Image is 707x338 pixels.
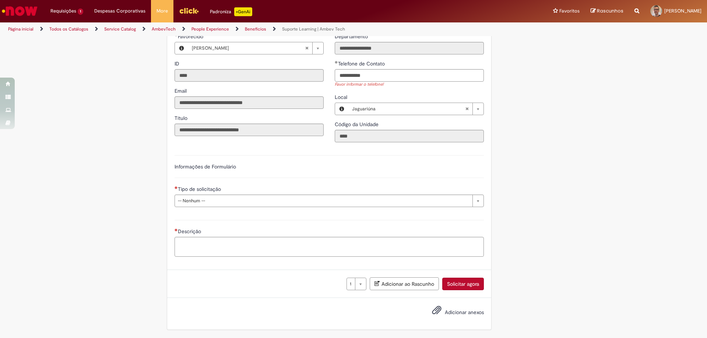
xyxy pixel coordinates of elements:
a: 1 [347,278,366,290]
span: Necessários [175,186,178,189]
button: Adicionar anexos [430,303,443,320]
label: Somente leitura - Email [175,87,188,95]
span: Jaguariúna [352,103,465,115]
abbr: Limpar campo Favorecido [301,42,312,54]
textarea: Descrição [175,237,484,257]
img: click_logo_yellow_360x200.png [179,5,199,16]
a: [PERSON_NAME]Limpar campo Favorecido [188,42,323,54]
input: Departamento [335,42,484,54]
span: Somente leitura - Email [175,88,188,94]
a: Suporte Learning | Ambev Tech [282,26,345,32]
span: -- Nenhum -- [178,195,469,207]
a: Todos os Catálogos [49,26,88,32]
label: Somente leitura - Código da Unidade [335,121,380,128]
button: Local, Visualizar este registro Jaguariúna [335,103,348,115]
img: ServiceNow [1,4,39,18]
span: Rascunhos [597,7,623,14]
button: Favorecido, Visualizar este registro Rafael Fernando Clementino [175,42,188,54]
p: +GenAi [234,7,252,16]
span: Despesas Corporativas [94,7,145,15]
label: Informações de Formulário [175,163,236,170]
span: More [156,7,168,15]
span: Local [335,94,349,100]
span: Requisições [50,7,76,15]
span: Necessários [175,228,178,231]
div: Padroniza [210,7,252,16]
a: Rascunhos [591,8,623,15]
span: Tipo de solicitação [178,186,222,192]
span: [PERSON_NAME] [664,8,701,14]
input: ID [175,69,324,82]
a: Benefícios [245,26,266,32]
input: Código da Unidade [335,130,484,142]
ul: Trilhas de página [6,22,466,36]
span: Necessários - Favorecido [178,33,205,40]
span: 1 [78,8,83,15]
button: Solicitar agora [442,278,484,290]
abbr: Limpar campo Local [461,103,472,115]
span: Adicionar anexos [445,309,484,316]
a: AmbevTech [152,26,176,32]
label: Somente leitura - Departamento [335,33,369,40]
span: Telefone de Contato [338,60,386,67]
label: Somente leitura - Título [175,114,189,122]
input: Email [175,96,324,109]
span: Favoritos [559,7,580,15]
a: JaguariúnaLimpar campo Local [348,103,483,115]
a: People Experience [191,26,229,32]
input: Título [175,124,324,136]
input: Telefone de Contato [335,69,484,82]
a: Página inicial [8,26,34,32]
span: [PERSON_NAME] [192,42,305,54]
div: Favor informar o telefone! [335,82,484,88]
span: Descrição [178,228,203,235]
span: Obrigatório Preenchido [335,61,338,64]
label: Somente leitura - ID [175,60,181,67]
button: Adicionar ao Rascunho [370,277,439,290]
span: 1 [350,278,351,290]
a: Service Catalog [104,26,136,32]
